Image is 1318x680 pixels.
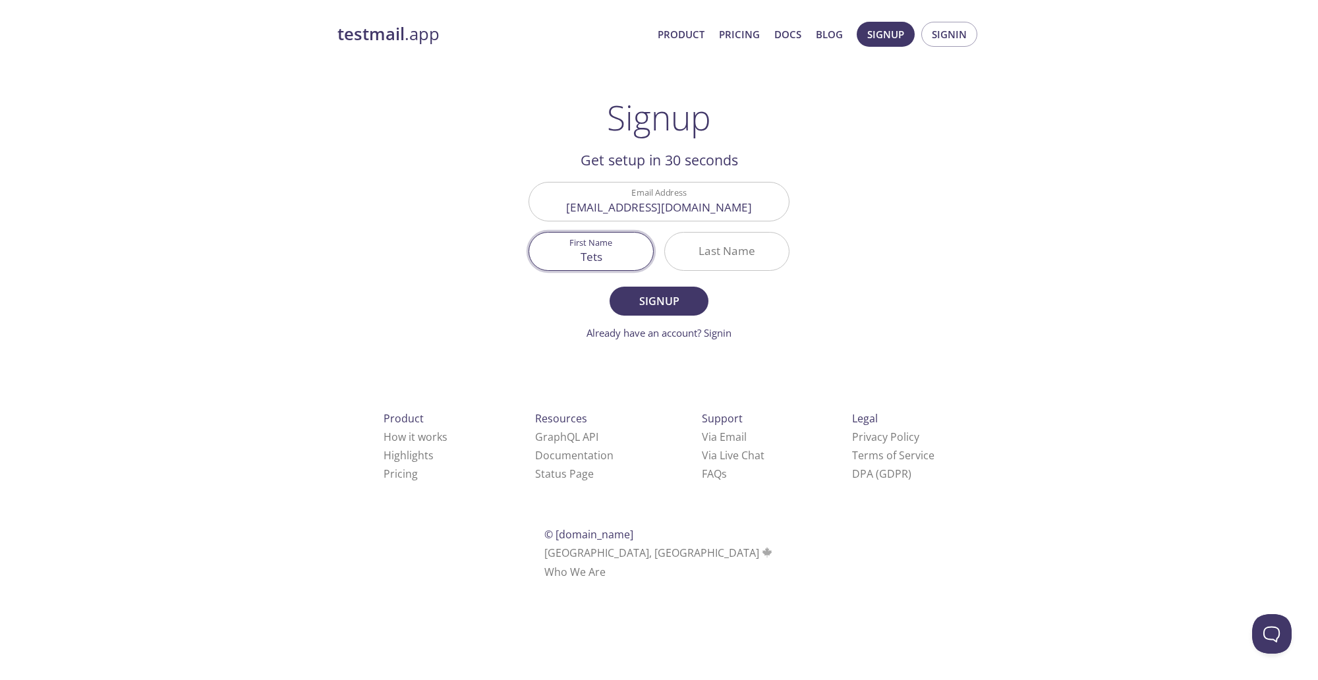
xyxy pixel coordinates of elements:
a: Via Live Chat [702,448,764,463]
a: Who We Are [544,565,606,579]
span: [GEOGRAPHIC_DATA], [GEOGRAPHIC_DATA] [544,546,774,560]
h1: Signup [607,98,711,137]
a: FAQ [702,467,727,481]
a: Terms of Service [852,448,934,463]
a: Docs [774,26,801,43]
a: Via Email [702,430,747,444]
a: DPA (GDPR) [852,467,911,481]
span: © [DOMAIN_NAME] [544,527,633,542]
a: How it works [384,430,447,444]
button: Signin [921,22,977,47]
span: Resources [535,411,587,426]
button: Signup [610,287,708,316]
strong: testmail [337,22,405,45]
a: Pricing [384,467,418,481]
h2: Get setup in 30 seconds [529,149,789,171]
a: GraphQL API [535,430,598,444]
span: Support [702,411,743,426]
span: s [722,467,727,481]
iframe: Help Scout Beacon - Open [1252,614,1292,654]
a: Blog [816,26,843,43]
span: Signup [867,26,904,43]
button: Signup [857,22,915,47]
span: Signup [624,292,694,310]
a: Product [658,26,704,43]
span: Product [384,411,424,426]
a: testmail.app [337,23,647,45]
span: Signin [932,26,967,43]
a: Privacy Policy [852,430,919,444]
a: Status Page [535,467,594,481]
a: Pricing [719,26,760,43]
span: Legal [852,411,878,426]
a: Highlights [384,448,434,463]
a: Documentation [535,448,614,463]
a: Already have an account? Signin [587,326,731,339]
